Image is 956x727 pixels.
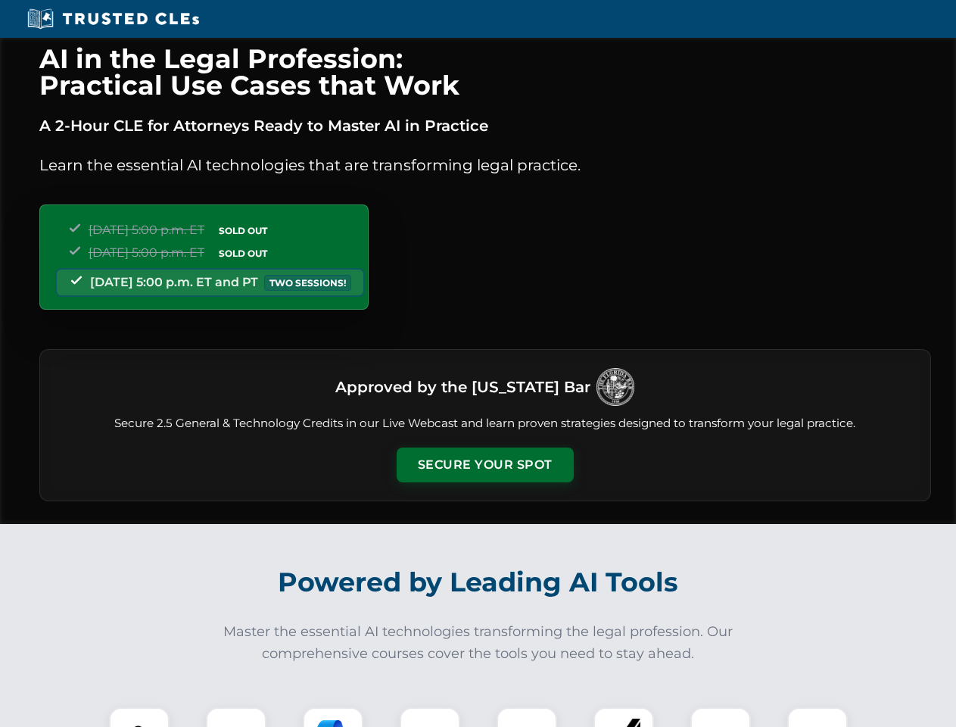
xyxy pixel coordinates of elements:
p: A 2-Hour CLE for Attorneys Ready to Master AI in Practice [39,114,931,138]
p: Master the essential AI technologies transforming the legal profession. Our comprehensive courses... [213,621,743,665]
img: Logo [596,368,634,406]
span: SOLD OUT [213,223,272,239]
span: [DATE] 5:00 p.m. ET [89,223,204,237]
h2: Powered by Leading AI Tools [59,556,898,609]
img: Trusted CLEs [23,8,204,30]
p: Learn the essential AI technologies that are transforming legal practice. [39,153,931,177]
h3: Approved by the [US_STATE] Bar [335,373,590,401]
span: SOLD OUT [213,245,272,261]
span: [DATE] 5:00 p.m. ET [89,245,204,260]
button: Secure Your Spot [397,448,574,482]
h1: AI in the Legal Profession: Practical Use Cases that Work [39,45,931,98]
p: Secure 2.5 General & Technology Credits in our Live Webcast and learn proven strategies designed ... [58,415,912,432]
